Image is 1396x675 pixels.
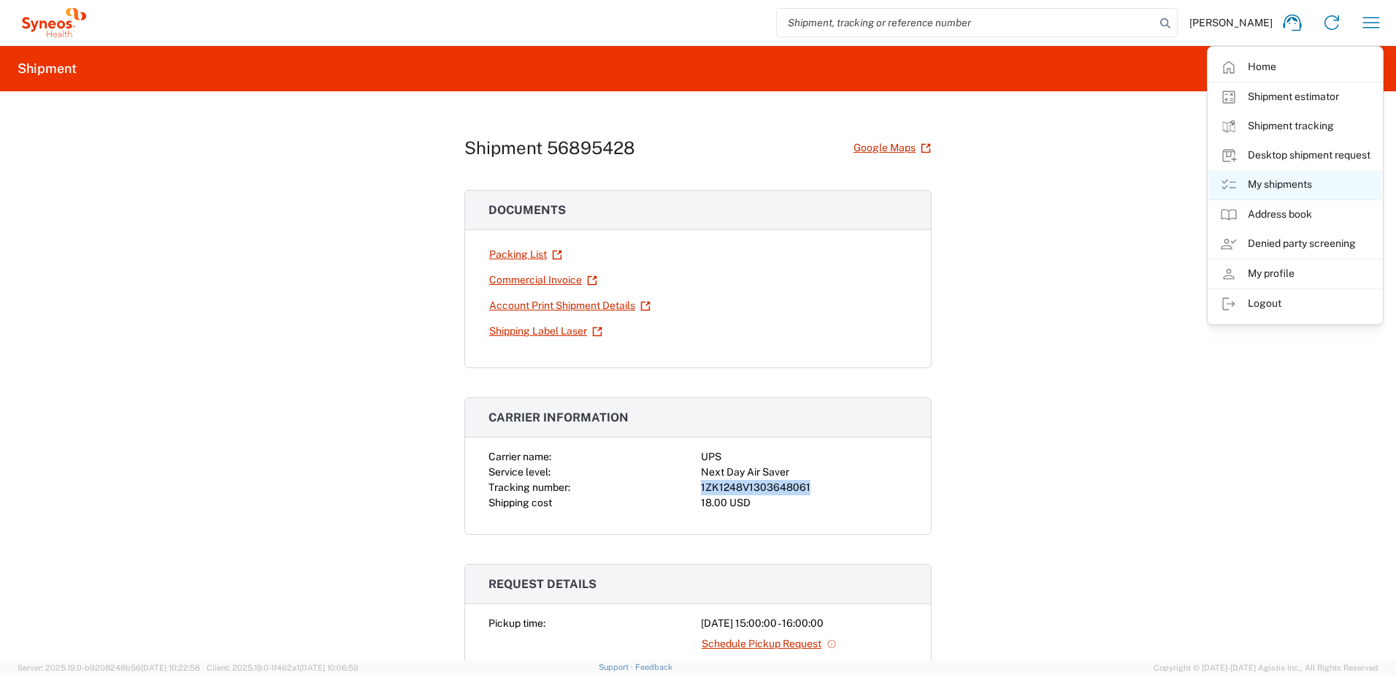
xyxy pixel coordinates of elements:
a: My profile [1208,259,1382,289]
div: 1ZK1248V1303648061 [701,480,908,495]
span: [DATE] 10:06:59 [299,663,358,672]
span: Delivery time: [488,658,551,670]
div: Next Day Air Saver [701,465,908,480]
div: [DATE] 15:00:00 - 16:00:00 [701,616,908,631]
span: [DATE] 10:22:58 [141,663,200,672]
a: Account Print Shipment Details [488,293,651,319]
span: Copyright © [DATE]-[DATE] Agistix Inc., All Rights Reserved [1154,661,1378,674]
a: Shipping Label Laser [488,319,603,344]
a: Denied party screening [1208,229,1382,259]
a: Shipment tracking [1208,112,1382,141]
span: Tracking number: [488,481,570,493]
a: Shipment estimator [1208,83,1382,112]
span: Server: 2025.19.0-b9208248b56 [18,663,200,672]
a: My shipments [1208,170,1382,199]
a: Feedback [635,663,672,671]
a: Schedule Pickup Request [701,631,837,657]
input: Shipment, tracking or reference number [777,9,1155,37]
span: Shipping cost [488,497,552,508]
div: - [701,657,908,672]
span: Documents [488,203,566,217]
a: Google Maps [853,135,932,161]
div: UPS [701,449,908,465]
div: 18.00 USD [701,495,908,511]
h1: Shipment 56895428 [464,137,635,159]
span: Service level: [488,466,551,478]
span: Client: 2025.19.0-1f462a1 [207,663,358,672]
span: Carrier name: [488,451,551,462]
h2: Shipment [18,60,77,77]
a: Address book [1208,200,1382,229]
span: Request details [488,577,597,591]
a: Support [599,663,635,671]
a: Desktop shipment request [1208,141,1382,170]
a: Home [1208,53,1382,82]
a: Logout [1208,289,1382,319]
span: Pickup time: [488,617,545,629]
a: Commercial Invoice [488,267,598,293]
span: Carrier information [488,411,629,424]
a: Packing List [488,242,563,267]
span: [PERSON_NAME] [1189,16,1273,29]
